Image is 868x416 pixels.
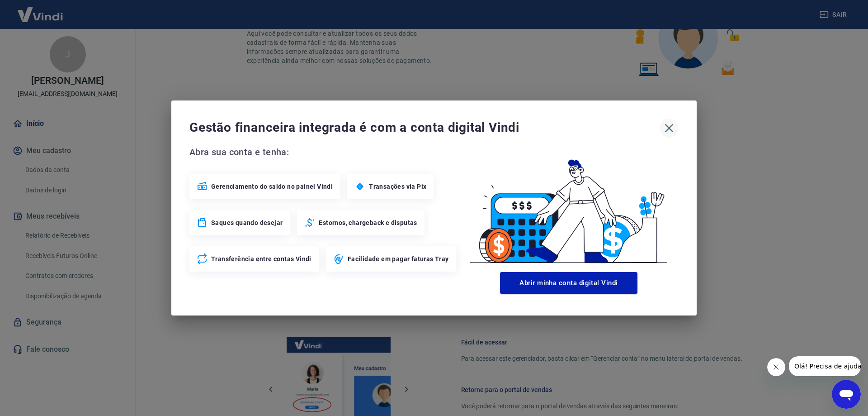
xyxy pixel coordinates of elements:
[789,356,861,376] iframe: Mensagem da empresa
[500,272,637,294] button: Abrir minha conta digital Vindi
[211,182,333,191] span: Gerenciamento do saldo no painel Vindi
[767,358,785,376] iframe: Fechar mensagem
[189,119,660,137] span: Gestão financeira integrada é com a conta digital Vindi
[211,254,311,263] span: Transferência entre contas Vindi
[832,380,861,409] iframe: Botão para abrir a janela de mensagens
[211,218,283,227] span: Saques quando desejar
[189,145,459,159] span: Abra sua conta e tenha:
[348,254,449,263] span: Facilidade em pagar faturas Tray
[369,182,426,191] span: Transações via Pix
[319,218,417,227] span: Estornos, chargeback e disputas
[459,145,679,268] img: Good Billing
[5,6,76,14] span: Olá! Precisa de ajuda?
